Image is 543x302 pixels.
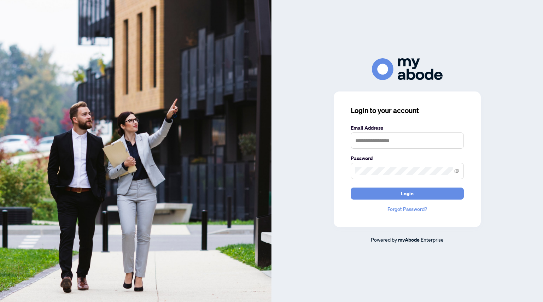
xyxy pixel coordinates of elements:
button: Login [351,188,464,200]
span: Powered by [371,236,397,243]
a: Forgot Password? [351,205,464,213]
span: Login [401,188,414,199]
img: ma-logo [372,58,443,80]
a: myAbode [398,236,420,244]
label: Password [351,154,464,162]
span: eye-invisible [454,168,459,173]
h3: Login to your account [351,106,464,116]
label: Email Address [351,124,464,132]
span: Enterprise [421,236,444,243]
